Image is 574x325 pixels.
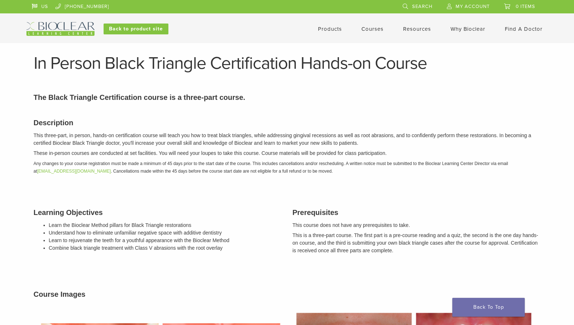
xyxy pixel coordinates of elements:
a: Resources [403,26,431,32]
span: 0 items [516,4,535,9]
a: Products [318,26,342,32]
span: Search [412,4,432,9]
p: These in-person courses are conducted at set facilities. You will need your loupes to take this c... [34,149,541,157]
h3: Learning Objectives [34,207,282,218]
em: Any changes to your course registration must be made a minimum of 45 days prior to the start date... [34,161,508,174]
a: Courses [361,26,384,32]
h3: Description [34,117,541,128]
img: Bioclear [26,22,95,36]
li: Understand how to eliminate unfamiliar negative space with additive dentistry [49,229,282,237]
h3: Prerequisites [293,207,541,218]
li: Learn the Bioclear Method pillars for Black Triangle restorations [49,221,282,229]
p: This three-part, in person, hands-on certification course will teach you how to treat black trian... [34,132,541,147]
li: Learn to rejuvenate the teeth for a youthful appearance with the Bioclear Method [49,237,282,244]
p: This course does not have any prerequisites to take. [293,221,541,229]
p: The Black Triangle Certification course is a three-part course. [34,92,541,103]
a: Back To Top [452,298,525,317]
a: Why Bioclear [451,26,485,32]
a: Back to product site [104,24,168,34]
h1: In Person Black Triangle Certification Hands-on Course [34,55,541,72]
h3: Course Images [34,289,541,300]
a: Find A Doctor [505,26,542,32]
li: Combine black triangle treatment with Class V abrasions with the root overlay [49,244,282,252]
p: This is a three-part course. The first part is a pre-course reading and a quiz, the second is the... [293,232,541,254]
span: My Account [456,4,490,9]
a: [EMAIL_ADDRESS][DOMAIN_NAME] [37,169,111,174]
